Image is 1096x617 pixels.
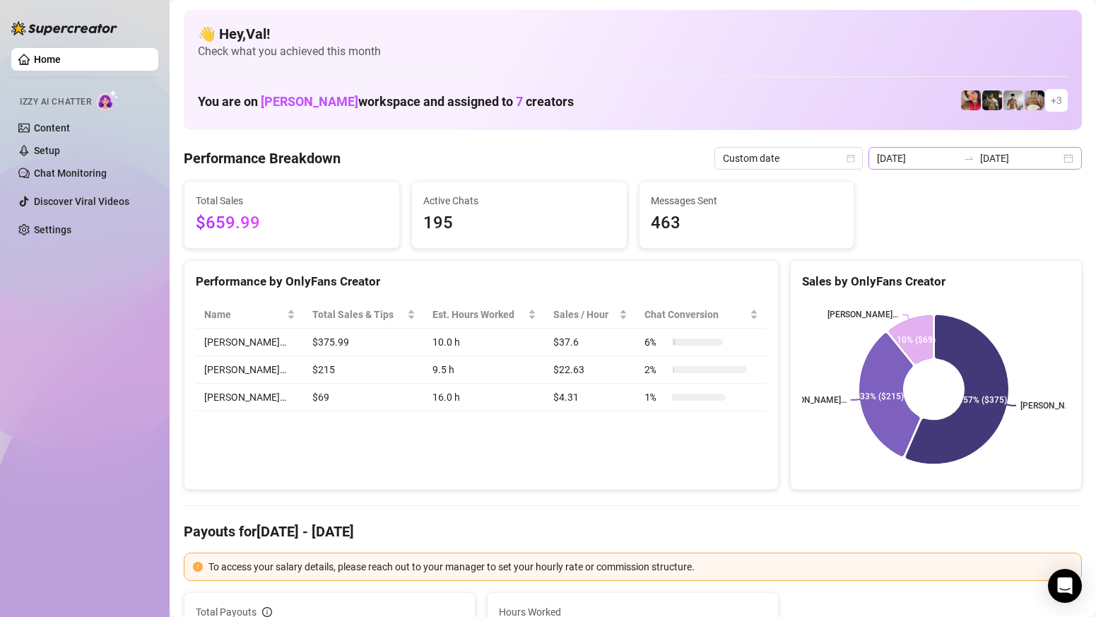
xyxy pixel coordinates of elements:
[423,210,615,237] span: 195
[424,384,545,411] td: 16.0 h
[776,395,847,405] text: [PERSON_NAME]…
[424,356,545,384] td: 9.5 h
[553,307,616,322] span: Sales / Hour
[11,21,117,35] img: logo-BBDzfeDw.svg
[34,224,71,235] a: Settings
[545,384,636,411] td: $4.31
[651,193,843,208] span: Messages Sent
[304,301,424,329] th: Total Sales & Tips
[963,153,974,164] span: swap-right
[304,356,424,384] td: $215
[196,193,388,208] span: Total Sales
[847,154,855,163] span: calendar
[20,95,91,109] span: Izzy AI Chatter
[516,94,523,109] span: 7
[827,310,898,320] text: [PERSON_NAME]…
[644,307,747,322] span: Chat Conversion
[262,607,272,617] span: info-circle
[1048,569,1082,603] div: Open Intercom Messenger
[97,90,119,110] img: AI Chatter
[208,559,1073,575] div: To access your salary details, please reach out to your manager to set your hourly rate or commis...
[963,153,974,164] span: to
[196,329,304,356] td: [PERSON_NAME]…
[802,272,1070,291] div: Sales by OnlyFans Creator
[1025,90,1044,110] img: Aussieboy_jfree
[196,384,304,411] td: [PERSON_NAME]…
[34,168,107,179] a: Chat Monitoring
[261,94,358,109] span: [PERSON_NAME]
[980,151,1061,166] input: End date
[644,334,667,350] span: 6 %
[196,301,304,329] th: Name
[636,301,767,329] th: Chat Conversion
[196,210,388,237] span: $659.99
[982,90,1002,110] img: Tony
[196,272,767,291] div: Performance by OnlyFans Creator
[424,329,545,356] td: 10.0 h
[198,44,1068,59] span: Check what you achieved this month
[198,94,574,110] h1: You are on workspace and assigned to creators
[184,148,341,168] h4: Performance Breakdown
[423,193,615,208] span: Active Chats
[545,301,636,329] th: Sales / Hour
[651,210,843,237] span: 463
[34,145,60,156] a: Setup
[723,148,854,169] span: Custom date
[34,122,70,134] a: Content
[1051,93,1062,108] span: + 3
[432,307,525,322] div: Est. Hours Worked
[644,389,667,405] span: 1 %
[304,384,424,411] td: $69
[184,522,1082,541] h4: Payouts for [DATE] - [DATE]
[961,90,981,110] img: Vanessa
[198,24,1068,44] h4: 👋 Hey, Val !
[304,329,424,356] td: $375.99
[545,356,636,384] td: $22.63
[877,151,957,166] input: Start date
[1003,90,1023,110] img: aussieboy_j
[193,562,203,572] span: exclamation-circle
[204,307,284,322] span: Name
[34,54,61,65] a: Home
[312,307,404,322] span: Total Sales & Tips
[1020,401,1091,411] text: [PERSON_NAME]…
[196,356,304,384] td: [PERSON_NAME]…
[545,329,636,356] td: $37.6
[34,196,129,207] a: Discover Viral Videos
[644,362,667,377] span: 2 %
